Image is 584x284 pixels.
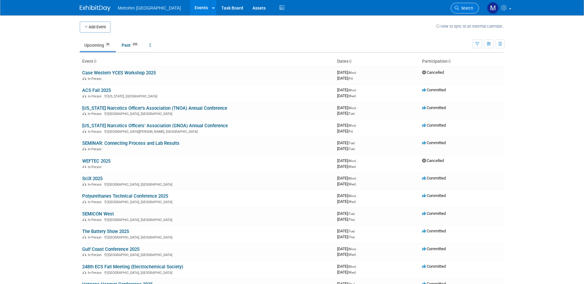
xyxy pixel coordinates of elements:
[82,264,183,270] a: 248th ECS Fall Meeting (Electrochemical Society)
[80,56,335,67] th: Event
[131,42,139,47] span: 356
[348,247,356,251] span: (Mon)
[88,94,103,98] span: In-Person
[88,271,103,275] span: In-Person
[82,247,139,252] a: Gulf Coast Conference 2025
[335,56,420,67] th: Dates
[422,176,446,180] span: Committed
[348,212,355,215] span: (Tue)
[83,94,86,97] img: In-Person Event
[451,3,479,14] a: Search
[83,200,86,203] img: In-Person Event
[348,77,353,80] span: (Fri)
[88,200,103,204] span: In-Person
[422,264,446,269] span: Committed
[348,177,356,180] span: (Mon)
[88,165,103,169] span: In-Person
[337,129,353,133] span: [DATE]
[88,130,103,134] span: In-Person
[337,140,356,145] span: [DATE]
[487,2,499,14] img: Michelle Simoes
[348,59,352,64] a: Sort by Start Date
[82,199,332,204] div: [GEOGRAPHIC_DATA], [GEOGRAPHIC_DATA]
[348,183,356,186] span: (Wed)
[348,200,356,203] span: (Wed)
[422,229,446,233] span: Committed
[422,140,446,145] span: Committed
[337,211,356,216] span: [DATE]
[348,235,355,239] span: (Thu)
[82,176,103,181] a: SciX 2025
[348,112,355,115] span: (Tue)
[83,77,86,80] img: In-Person Event
[348,159,356,163] span: (Mon)
[82,182,332,187] div: [GEOGRAPHIC_DATA], [GEOGRAPHIC_DATA]
[337,88,358,92] span: [DATE]
[82,88,111,93] a: ACS Fall 2025
[104,42,111,47] span: 30
[82,70,156,76] a: Case Western YCES Workshop 2025
[422,158,444,163] span: Cancelled
[348,89,356,92] span: (Mon)
[82,229,129,234] a: The Battery Show 2025
[337,164,356,169] span: [DATE]
[80,22,111,33] button: Add Event
[82,140,179,146] a: SEMINAR: Connecting Process and Lab Results
[337,264,358,269] span: [DATE]
[436,24,505,29] a: How to sync to an external calendar...
[82,111,332,116] div: [GEOGRAPHIC_DATA], [GEOGRAPHIC_DATA]
[337,76,353,81] span: [DATE]
[80,39,116,51] a: Upcoming30
[422,247,446,251] span: Committed
[348,130,353,133] span: (Fri)
[422,88,446,92] span: Committed
[337,182,356,186] span: [DATE]
[348,165,356,168] span: (Wed)
[93,59,96,64] a: Sort by Event Name
[88,147,103,151] span: In-Person
[422,211,446,216] span: Committed
[337,111,355,116] span: [DATE]
[337,229,356,233] span: [DATE]
[88,235,103,239] span: In-Person
[348,265,356,268] span: (Mon)
[88,77,103,81] span: In-Person
[348,94,356,98] span: (Wed)
[337,252,356,257] span: [DATE]
[422,123,446,128] span: Committed
[422,193,446,198] span: Committed
[356,140,356,145] span: -
[459,6,473,10] span: Search
[422,105,446,110] span: Committed
[82,158,111,164] a: WEFTEC 2025
[337,146,355,151] span: [DATE]
[88,112,103,116] span: In-Person
[82,129,332,134] div: [GEOGRAPHIC_DATA][PERSON_NAME], [GEOGRAPHIC_DATA]
[448,59,451,64] a: Sort by Participation Type
[83,130,86,133] img: In-Person Event
[348,71,356,74] span: (Mon)
[337,247,358,251] span: [DATE]
[337,270,356,274] span: [DATE]
[337,217,355,222] span: [DATE]
[420,56,505,67] th: Participation
[348,271,356,274] span: (Wed)
[82,270,332,275] div: [GEOGRAPHIC_DATA], [GEOGRAPHIC_DATA]
[337,176,358,180] span: [DATE]
[88,183,103,187] span: In-Person
[82,93,332,98] div: [US_STATE], [GEOGRAPHIC_DATA]
[422,70,444,75] span: Cancelled
[83,271,86,274] img: In-Person Event
[337,235,355,239] span: [DATE]
[337,193,358,198] span: [DATE]
[348,124,356,127] span: (Mon)
[337,123,358,128] span: [DATE]
[83,235,86,239] img: In-Person Event
[82,217,332,222] div: [GEOGRAPHIC_DATA], [GEOGRAPHIC_DATA]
